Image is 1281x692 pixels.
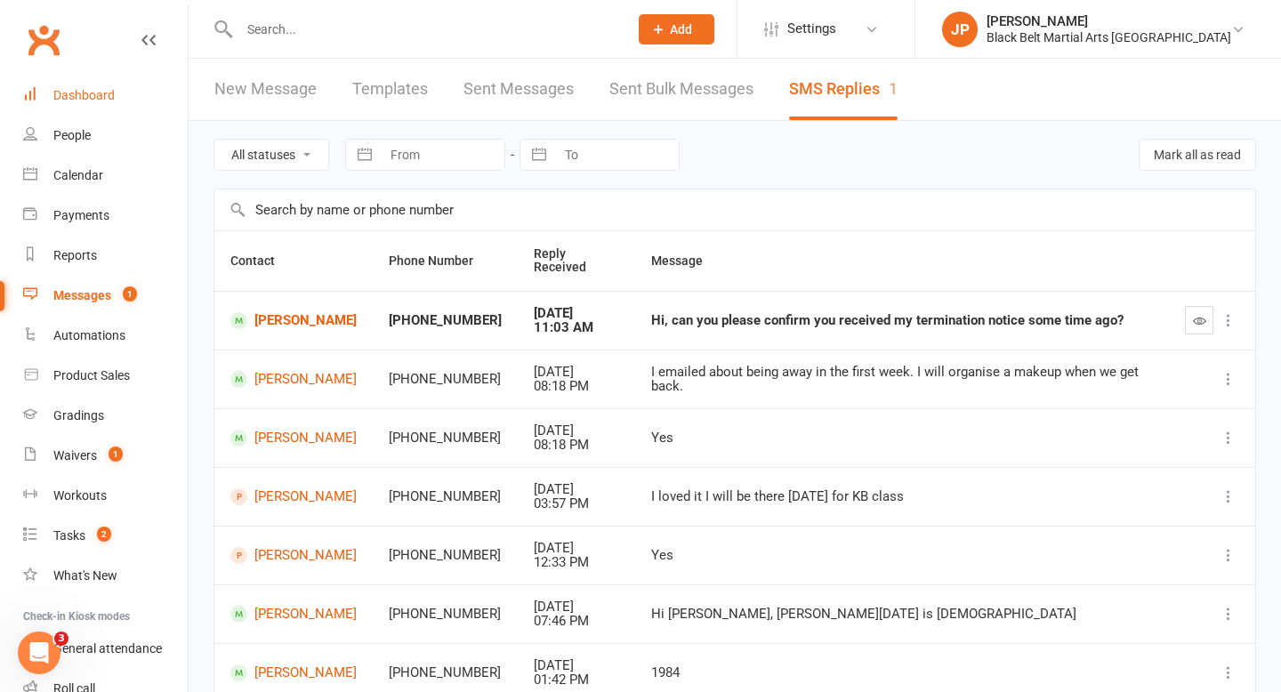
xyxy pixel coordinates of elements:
[53,88,115,102] div: Dashboard
[23,629,188,669] a: General attendance kiosk mode
[230,547,357,564] a: [PERSON_NAME]
[214,189,1255,230] input: Search by name or phone number
[389,607,502,622] div: [PHONE_NUMBER]
[23,396,188,436] a: Gradings
[23,476,188,516] a: Workouts
[942,12,978,47] div: JP
[534,614,619,629] div: 07:46 PM
[109,447,123,462] span: 1
[214,231,373,291] th: Contact
[53,288,111,302] div: Messages
[230,371,357,388] a: [PERSON_NAME]
[534,379,619,394] div: 08:18 PM
[53,568,117,583] div: What's New
[23,436,188,476] a: Waivers 1
[23,156,188,196] a: Calendar
[651,313,1153,328] div: Hi, can you please confirm you received my termination notice some time ago?
[1139,139,1256,171] button: Mark all as read
[389,665,502,680] div: [PHONE_NUMBER]
[373,231,518,291] th: Phone Number
[23,316,188,356] a: Automations
[534,482,619,497] div: [DATE]
[534,423,619,439] div: [DATE]
[23,276,188,316] a: Messages 1
[214,59,317,120] a: New Message
[534,365,619,380] div: [DATE]
[53,528,85,543] div: Tasks
[53,248,97,262] div: Reports
[389,430,502,446] div: [PHONE_NUMBER]
[635,231,1169,291] th: Message
[651,365,1153,394] div: I emailed about being away in the first week. I will organise a makeup when we get back.
[53,168,103,182] div: Calendar
[609,59,753,120] a: Sent Bulk Messages
[639,14,714,44] button: Add
[230,606,357,623] a: [PERSON_NAME]
[230,430,357,447] a: [PERSON_NAME]
[53,641,162,656] div: General attendance
[53,448,97,463] div: Waivers
[987,13,1231,29] div: [PERSON_NAME]
[555,140,679,170] input: To
[23,76,188,116] a: Dashboard
[23,516,188,556] a: Tasks 2
[389,489,502,504] div: [PHONE_NUMBER]
[234,17,616,42] input: Search...
[889,79,898,98] div: 1
[53,408,104,422] div: Gradings
[23,236,188,276] a: Reports
[534,672,619,688] div: 01:42 PM
[651,489,1153,504] div: I loved it I will be there [DATE] for KB class
[534,496,619,511] div: 03:57 PM
[123,286,137,302] span: 1
[534,658,619,673] div: [DATE]
[534,541,619,556] div: [DATE]
[389,313,502,328] div: [PHONE_NUMBER]
[53,488,107,503] div: Workouts
[534,555,619,570] div: 12:33 PM
[352,59,428,120] a: Templates
[23,116,188,156] a: People
[534,320,619,335] div: 11:03 AM
[54,632,68,646] span: 3
[97,527,111,542] span: 2
[53,328,125,342] div: Automations
[53,368,130,382] div: Product Sales
[230,488,357,505] a: [PERSON_NAME]
[23,556,188,596] a: What's New
[670,22,692,36] span: Add
[787,9,836,49] span: Settings
[534,438,619,453] div: 08:18 PM
[651,548,1153,563] div: Yes
[230,312,357,329] a: [PERSON_NAME]
[389,372,502,387] div: [PHONE_NUMBER]
[381,140,504,170] input: From
[53,208,109,222] div: Payments
[18,632,60,674] iframe: Intercom live chat
[534,306,619,321] div: [DATE]
[230,664,357,681] a: [PERSON_NAME]
[518,231,635,291] th: Reply Received
[23,356,188,396] a: Product Sales
[389,548,502,563] div: [PHONE_NUMBER]
[651,665,1153,680] div: 1984
[987,29,1231,45] div: Black Belt Martial Arts [GEOGRAPHIC_DATA]
[21,18,66,62] a: Clubworx
[53,128,91,142] div: People
[23,196,188,236] a: Payments
[534,599,619,615] div: [DATE]
[789,59,898,120] a: SMS Replies1
[651,430,1153,446] div: Yes
[651,607,1153,622] div: Hi [PERSON_NAME], [PERSON_NAME][DATE] is [DEMOGRAPHIC_DATA]
[463,59,574,120] a: Sent Messages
